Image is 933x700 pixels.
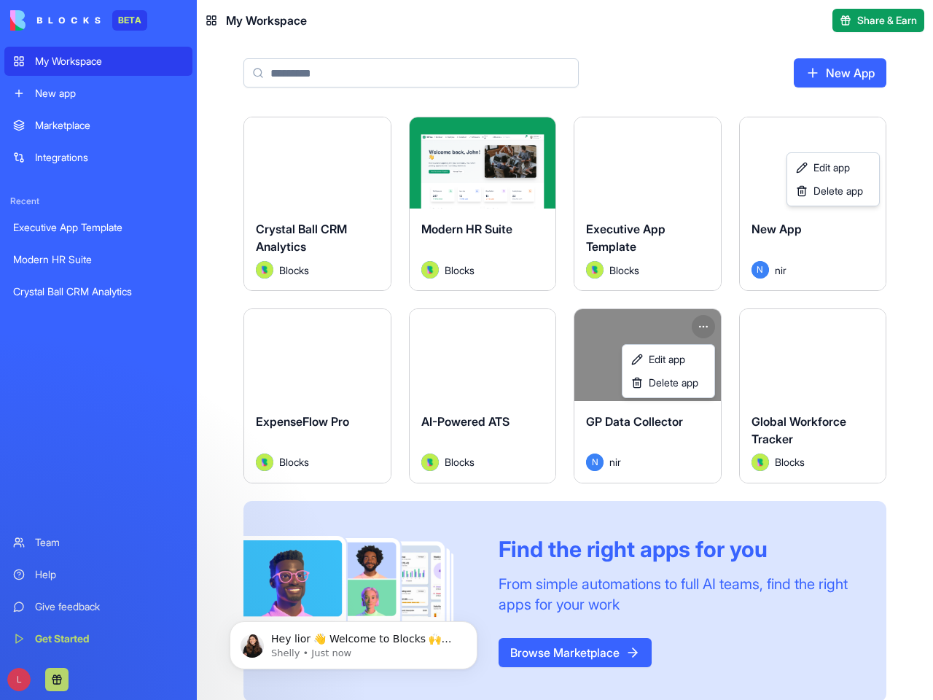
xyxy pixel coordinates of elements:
[243,536,475,666] img: Frame_181_egmpey.png
[609,454,621,470] span: nir
[226,12,307,29] span: My Workspace
[112,10,147,31] div: BETA
[752,414,846,446] span: Global Workforce Tracker
[421,222,512,236] span: Modern HR Suite
[499,574,851,615] div: From simple automations to full AI teams, find the right apps for your work
[4,195,192,207] span: Recent
[35,54,184,69] div: My Workspace
[13,252,184,267] div: Modern HR Suite
[649,352,685,367] span: Edit app
[586,222,665,254] span: Executive App Template
[13,220,184,235] div: Executive App Template
[10,10,101,31] img: logo
[609,262,639,278] span: Blocks
[586,454,604,471] span: N
[35,599,184,614] div: Give feedback
[35,631,184,646] div: Get Started
[752,454,769,471] img: Avatar
[775,262,786,278] span: nir
[256,261,273,279] img: Avatar
[421,454,439,471] img: Avatar
[256,414,349,429] span: ExpenseFlow Pro
[445,454,475,470] span: Blocks
[256,222,347,254] span: Crystal Ball CRM Analytics
[586,414,683,429] span: GP Data Collector
[421,414,510,429] span: AI-Powered ATS
[35,567,184,582] div: Help
[208,591,499,693] iframe: Intercom notifications message
[857,13,917,28] span: Share & Earn
[499,536,851,562] div: Find the right apps for you
[649,376,698,390] span: Delete app
[279,454,309,470] span: Blocks
[279,262,309,278] span: Blocks
[35,86,184,101] div: New app
[752,261,769,279] span: N
[35,118,184,133] div: Marketplace
[794,58,886,87] a: New App
[256,454,273,471] img: Avatar
[421,261,439,279] img: Avatar
[7,668,31,691] span: L
[445,262,475,278] span: Blocks
[13,284,184,299] div: Crystal Ball CRM Analytics
[35,150,184,165] div: Integrations
[499,638,652,667] a: Browse Marketplace
[586,261,604,279] img: Avatar
[35,535,184,550] div: Team
[752,222,802,236] span: New App
[775,454,805,470] span: Blocks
